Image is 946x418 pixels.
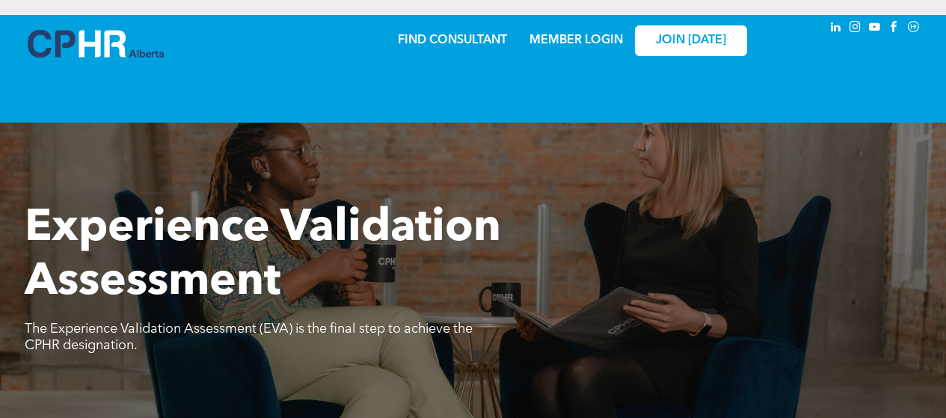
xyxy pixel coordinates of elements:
[828,19,844,39] a: linkedin
[886,19,903,39] a: facebook
[398,34,507,46] a: FIND CONSULTANT
[25,322,473,352] span: The Experience Validation Assessment (EVA) is the final step to achieve the CPHR designation.
[28,30,164,58] img: A blue and white logo for cp alberta
[25,206,501,305] span: Experience Validation Assessment
[656,34,726,48] span: JOIN [DATE]
[635,25,747,56] a: JOIN [DATE]
[529,34,623,46] a: MEMBER LOGIN
[906,19,922,39] a: Social network
[867,19,883,39] a: youtube
[847,19,864,39] a: instagram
